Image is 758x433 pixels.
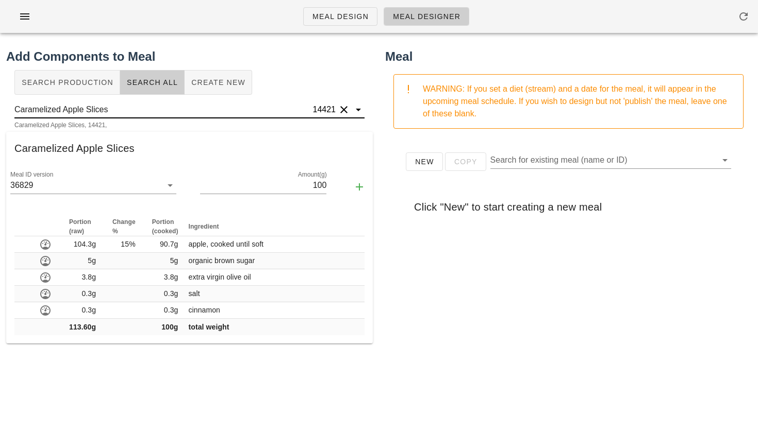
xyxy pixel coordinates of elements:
input: Search for a component [14,101,311,118]
td: 3.8g [61,269,104,286]
span: extra virgin olive oil [189,273,251,281]
div: Meal ID version36829 [10,177,176,194]
td: 0.3g [61,286,104,302]
th: Ingredient [187,217,336,236]
span: Search Production [21,78,113,86]
span: 5g [170,256,178,265]
span: 0.3g [164,306,178,314]
div: 14421 [311,105,336,115]
a: Meal Design [303,7,377,26]
button: New [406,152,443,171]
div: Caramelized Apple Slices [6,132,373,165]
button: Search Production [14,70,120,95]
h2: Add Components to Meal [6,47,373,66]
div: Caramelized Apple Slices, 14421, [14,122,365,128]
td: 100g [144,319,187,335]
th: Portion (raw) [61,217,104,236]
div: 36829 [10,181,34,190]
span: 90.7g [160,240,178,248]
h2: Meal [385,47,752,66]
label: Amount(g) [298,171,326,179]
span: salt [189,289,200,298]
button: Clear [338,103,350,116]
span: 3.8g [164,273,178,281]
span: 0.3g [164,289,178,298]
td: 113.60g [61,319,104,335]
td: 104.3g [61,236,104,253]
a: Meal Designer [384,7,469,26]
span: apple, cooked until soft [189,240,264,248]
td: total weight [187,319,336,335]
label: Meal ID version [10,171,53,179]
span: 15% [121,240,135,248]
span: Meal Designer [392,12,460,21]
td: 5g [61,253,104,269]
th: Change % [104,217,144,236]
button: Search All [120,70,185,95]
span: New [415,158,434,166]
div: WARNING: If you set a diet (stream) and a date for the meal, it will appear in the upcoming meal ... [423,83,735,120]
td: 0.3g [61,302,104,319]
button: Create New [185,70,252,95]
span: organic brown sugar [189,256,255,265]
span: Search All [126,78,178,86]
span: Meal Design [312,12,369,21]
span: cinnamon [189,306,221,314]
span: Create New [191,78,245,86]
th: Portion (cooked) [144,217,187,236]
div: Click "New" to start creating a new meal [406,190,731,223]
